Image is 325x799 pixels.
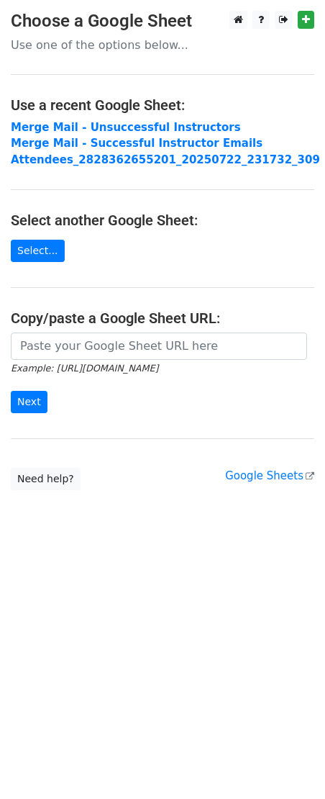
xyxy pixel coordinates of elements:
[11,391,47,413] input: Next
[11,240,65,262] a: Select...
[11,137,262,150] a: Merge Mail - Successful Instructor Emails
[11,468,81,490] a: Need help?
[11,11,314,32] h3: Choose a Google Sheet
[11,121,241,134] a: Merge Mail - Unsuccessful Instructors
[11,212,314,229] h4: Select another Google Sheet:
[11,96,314,114] h4: Use a recent Google Sheet:
[11,153,320,166] a: Attendees_2828362655201_20250722_231732_309
[225,469,314,482] a: Google Sheets
[11,37,314,53] p: Use one of the options below...
[11,333,307,360] input: Paste your Google Sheet URL here
[11,363,158,374] small: Example: [URL][DOMAIN_NAME]
[11,310,314,327] h4: Copy/paste a Google Sheet URL:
